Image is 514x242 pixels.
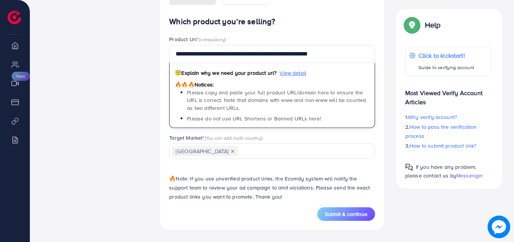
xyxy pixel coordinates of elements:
span: (You can add multi-country) [205,134,262,141]
span: If you have any problem, please contact us by [405,163,477,179]
span: 🔥🔥🔥 [175,81,194,88]
img: Popup guide [405,18,419,32]
p: 2. [405,122,491,140]
p: Click to kickstart! [418,51,474,60]
div: Search for option [169,143,375,159]
label: Target Market [169,134,262,142]
img: Popup guide [405,163,413,171]
span: How to submit product link? [409,142,476,150]
span: Messenger [456,172,483,179]
span: (compulsory) [199,36,226,43]
button: Deselect Pakistan [231,150,235,153]
p: 3. [405,141,491,150]
span: Why verify account? [408,113,457,121]
span: Explain why we need your product url? [175,69,276,77]
input: Search for option [238,146,365,157]
p: Most Viewed Verify Account Articles [405,82,491,106]
span: Notices: [175,81,214,88]
p: 1. [405,113,491,122]
h4: Which product you’re selling? [169,17,375,26]
span: How to pass the verification process [405,123,477,140]
span: 🔥 [169,175,176,182]
label: Product Url [169,35,226,43]
span: 😇 [175,69,181,77]
span: View detail [279,69,306,77]
img: image [488,216,510,238]
span: [GEOGRAPHIC_DATA] [172,146,238,157]
span: Please do not use URL Shortens or Banned URLs here! [187,115,321,122]
p: Guide to verifying account [418,63,474,72]
span: Please copy and paste your full product URL/domain here to ensure the URL is correct. Note that d... [187,89,366,112]
p: Note: If you use unverified product links, the Ecomdy system will notify the support team to revi... [169,174,375,201]
img: logo [8,11,21,24]
p: Help [425,20,441,29]
span: Submit & continue [325,210,367,218]
button: Submit & continue [317,207,375,221]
